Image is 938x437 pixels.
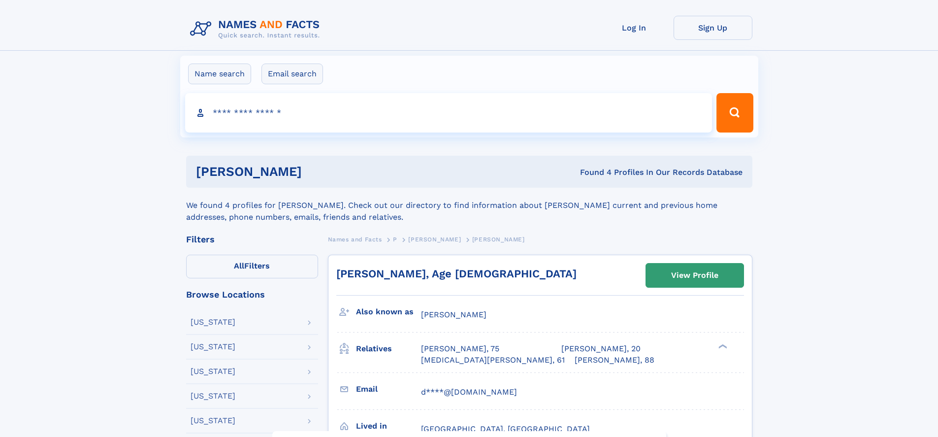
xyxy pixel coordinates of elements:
[393,233,397,245] a: P
[356,303,421,320] h3: Also known as
[561,343,641,354] a: [PERSON_NAME], 20
[595,16,674,40] a: Log In
[716,343,728,350] div: ❯
[472,236,525,243] span: [PERSON_NAME]
[328,233,382,245] a: Names and Facts
[421,343,499,354] a: [PERSON_NAME], 75
[421,355,565,366] a: [MEDICAL_DATA][PERSON_NAME], 61
[186,188,752,223] div: We found 4 profiles for [PERSON_NAME]. Check out our directory to find information about [PERSON_...
[671,264,718,287] div: View Profile
[186,255,318,278] label: Filters
[646,264,744,287] a: View Profile
[186,235,318,244] div: Filters
[356,381,421,398] h3: Email
[421,424,590,434] span: [GEOGRAPHIC_DATA], [GEOGRAPHIC_DATA]
[575,355,654,366] a: [PERSON_NAME], 88
[261,64,323,84] label: Email search
[356,340,421,357] h3: Relatives
[186,290,318,299] div: Browse Locations
[393,236,397,243] span: P
[716,93,753,133] button: Search Button
[191,343,235,351] div: [US_STATE]
[191,368,235,375] div: [US_STATE]
[421,310,486,319] span: [PERSON_NAME]
[185,93,712,133] input: search input
[336,268,577,280] a: [PERSON_NAME], Age [DEMOGRAPHIC_DATA]
[441,167,743,178] div: Found 4 Profiles In Our Records Database
[408,233,461,245] a: [PERSON_NAME]
[191,318,235,326] div: [US_STATE]
[234,261,244,270] span: All
[196,166,441,178] h1: [PERSON_NAME]
[186,16,328,42] img: Logo Names and Facts
[674,16,752,40] a: Sign Up
[408,236,461,243] span: [PERSON_NAME]
[191,392,235,400] div: [US_STATE]
[188,64,251,84] label: Name search
[191,417,235,425] div: [US_STATE]
[356,418,421,435] h3: Lived in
